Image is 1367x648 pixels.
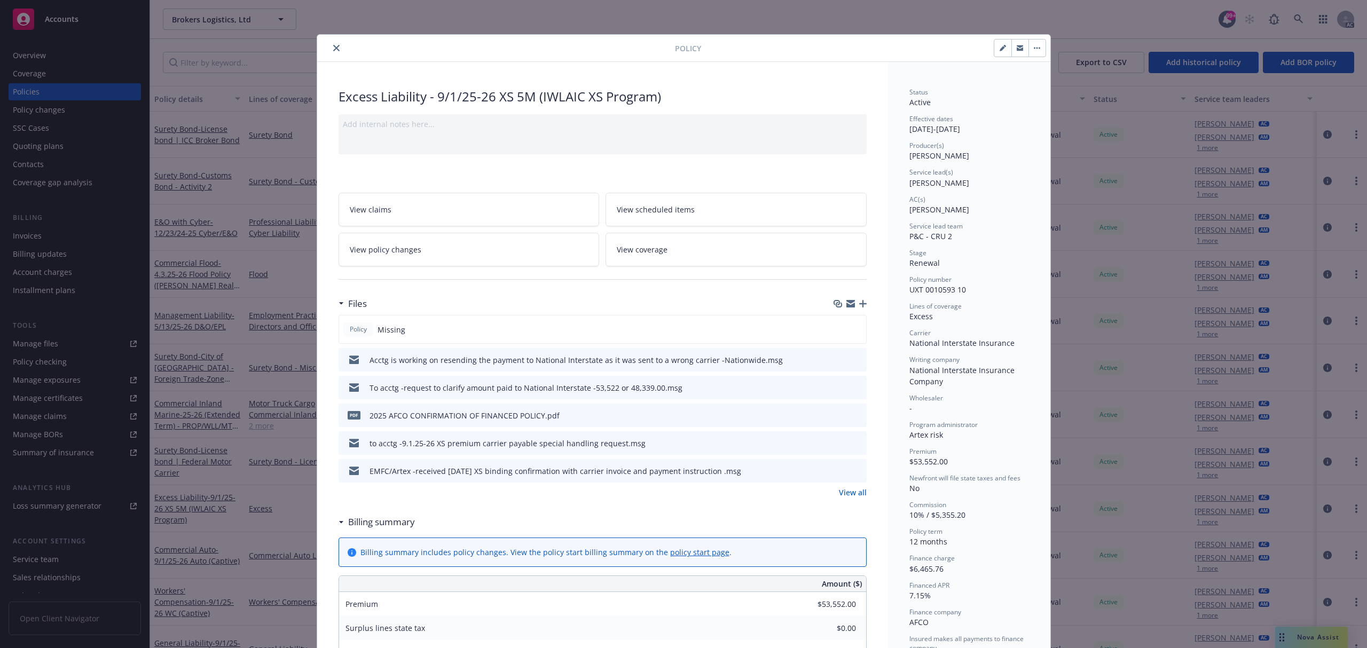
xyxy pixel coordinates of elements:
[909,365,1017,386] span: National Interstate Insurance Company
[909,403,912,413] span: -
[370,465,741,477] div: EMFC/Artex -received [DATE] XS binding confirmation with carrier invoice and payment instruction ...
[909,141,944,150] span: Producer(s)
[909,447,937,456] span: Premium
[909,338,1015,348] span: National Interstate Insurance
[606,233,867,266] a: View coverage
[909,328,931,337] span: Carrier
[345,599,378,609] span: Premium
[360,547,732,558] div: Billing summary includes policy changes. View the policy start billing summary on the .
[909,420,978,429] span: Program administrator
[330,42,343,54] button: close
[670,547,729,557] a: policy start page
[350,204,391,215] span: View claims
[909,483,920,493] span: No
[836,465,844,477] button: download file
[822,578,862,589] span: Amount ($)
[909,554,955,563] span: Finance charge
[853,382,862,393] button: preview file
[909,430,943,440] span: Artex risk
[350,244,421,255] span: View policy changes
[909,527,942,536] span: Policy term
[370,382,682,393] div: To acctg -request to clarify amount paid to National Interstate -53,522 or 48,339.00.msg
[909,275,952,284] span: Policy number
[617,204,695,215] span: View scheduled items
[793,620,862,636] input: 0.00
[909,393,943,402] span: Wholesaler
[909,231,952,241] span: P&C - CRU 2
[909,311,1029,322] div: Excess
[909,590,931,600] span: 7.15%
[339,233,600,266] a: View policy changes
[339,193,600,226] a: View claims
[853,410,862,421] button: preview file
[909,204,969,215] span: [PERSON_NAME]
[339,515,415,529] div: Billing summary
[909,88,928,97] span: Status
[909,222,963,231] span: Service lead team
[853,465,862,477] button: preview file
[348,325,369,334] span: Policy
[348,297,367,311] h3: Files
[909,536,947,547] span: 12 months
[370,354,783,366] div: Acctg is working on resending the payment to National Interstate as it was sent to a wrong carrie...
[909,302,962,311] span: Lines of coverage
[793,596,862,612] input: 0.00
[853,438,862,449] button: preview file
[339,297,367,311] div: Files
[909,456,948,467] span: $53,552.00
[617,244,667,255] span: View coverage
[909,473,1020,483] span: Newfront will file state taxes and fees
[909,248,926,257] span: Stage
[909,510,965,520] span: 10% / $5,355.20
[909,195,925,204] span: AC(s)
[345,623,425,633] span: Surplus lines state tax
[836,410,844,421] button: download file
[909,564,944,574] span: $6,465.76
[909,168,953,177] span: Service lead(s)
[909,114,953,123] span: Effective dates
[836,438,844,449] button: download file
[836,382,844,393] button: download file
[370,438,646,449] div: to acctg -9.1.25-26 XS premium carrier payable special handling request.msg
[909,581,949,590] span: Financed APR
[348,515,415,529] h3: Billing summary
[909,500,946,509] span: Commission
[836,354,844,366] button: download file
[909,285,966,295] span: UXT 0010593 10
[909,151,969,161] span: [PERSON_NAME]
[343,118,862,130] div: Add internal notes here...
[839,487,867,498] a: View all
[909,114,1029,135] div: [DATE] - [DATE]
[606,193,867,226] a: View scheduled items
[909,97,931,107] span: Active
[339,88,867,106] div: Excess Liability - 9/1/25-26 XS 5M (IWLAIC XS Program)
[675,43,701,54] span: Policy
[909,607,961,617] span: Finance company
[348,411,360,419] span: pdf
[909,258,940,268] span: Renewal
[378,324,405,335] span: Missing
[370,410,560,421] div: 2025 AFCO CONFIRMATION OF FINANCED POLICY.pdf
[909,617,929,627] span: AFCO
[853,354,862,366] button: preview file
[909,355,960,364] span: Writing company
[909,178,969,188] span: [PERSON_NAME]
